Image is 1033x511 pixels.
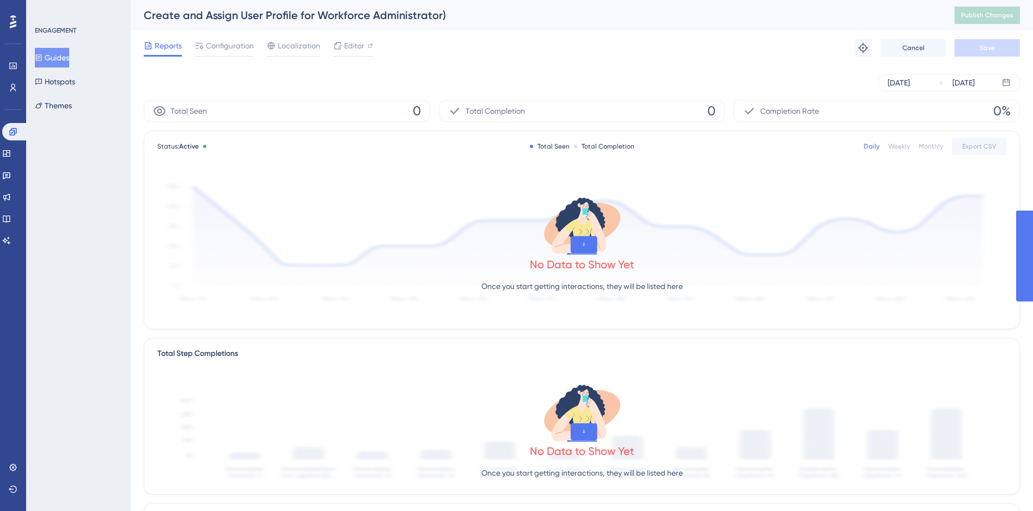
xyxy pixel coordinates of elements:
iframe: UserGuiding AI Assistant Launcher [987,468,1020,501]
button: Guides [35,48,69,67]
div: Monthly [919,142,943,151]
div: No Data to Show Yet [530,444,634,459]
span: Cancel [902,44,925,52]
button: Publish Changes [955,7,1020,24]
p: Once you start getting interactions, they will be listed here [481,280,683,293]
div: Total Completion [574,142,634,151]
span: Editor [344,39,364,52]
span: 0% [993,102,1011,120]
span: Export CSV [962,142,997,151]
div: Create and Assign User Profile for Workforce Administrator) [144,8,927,23]
span: Completion Rate [760,104,819,118]
span: Active [179,143,199,150]
div: [DATE] [888,76,910,89]
div: Daily [864,142,879,151]
span: 0 [707,102,716,120]
button: Export CSV [952,138,1006,155]
p: Once you start getting interactions, they will be listed here [481,466,683,479]
span: Total Seen [170,104,207,118]
div: Total Seen [530,142,570,151]
span: Save [980,44,995,52]
span: 0 [413,102,421,120]
span: Configuration [206,39,254,52]
div: No Data to Show Yet [530,257,634,272]
div: Total Step Completions [157,347,238,360]
button: Save [955,39,1020,57]
button: Themes [35,96,72,115]
span: Total Completion [466,104,525,118]
div: ENGAGEMENT [35,26,76,35]
div: Weekly [888,142,910,151]
button: Cancel [881,39,946,57]
div: [DATE] [952,76,975,89]
button: Hotspots [35,72,75,91]
span: Localization [278,39,320,52]
span: Publish Changes [961,11,1013,20]
span: Reports [155,39,182,52]
span: Status: [157,142,199,151]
